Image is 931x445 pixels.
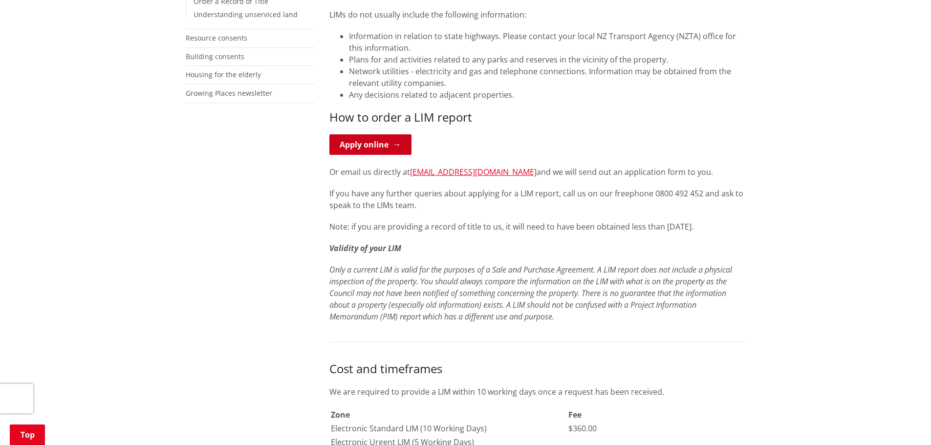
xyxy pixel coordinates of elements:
[329,386,746,398] p: We are required to provide a LIM within 10 working days once a request has been received.
[329,264,732,322] em: Only a current LIM is valid for the purposes of a Sale and Purchase Agreement. A LIM report does ...
[329,166,746,178] p: Or email us directly at and we will send out an application form to you.
[329,221,746,233] p: Note: if you are providing a record of title to us, it will need to have been obtained less than ...
[331,409,350,420] strong: Zone
[330,422,567,435] td: Electronic Standard LIM (10 Working Days)
[329,9,746,21] p: LIMs do not usually include the following information:
[329,243,401,254] em: Validity of your LIM
[186,33,247,42] a: Resource consents
[349,30,746,54] li: Information in relation to state highways. Please contact your local NZ Transport Agency (NZTA) o...
[886,404,921,439] iframe: Messenger Launcher
[349,89,746,101] li: Any decisions related to adjacent properties.
[194,10,298,19] a: Understanding unserviced land
[329,134,411,155] a: Apply online
[568,422,740,435] td: $360.00
[186,70,261,79] a: Housing for the elderly
[349,54,746,65] li: Plans for and activities related to any parks and reserves in the vicinity of the property.
[186,88,272,98] a: Growing Places newsletter
[329,362,746,376] h3: Cost and timeframes
[329,110,746,125] h3: How to order a LIM report
[186,52,244,61] a: Building consents
[410,167,537,177] a: [EMAIL_ADDRESS][DOMAIN_NAME]
[568,409,582,420] strong: Fee
[10,424,45,445] a: Top
[329,188,746,211] p: If you have any further queries about applying for a LIM report, call us on our freephone 0800 49...
[349,65,746,89] li: Network utilities - electricity and gas and telephone connections. Information may be obtained fr...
